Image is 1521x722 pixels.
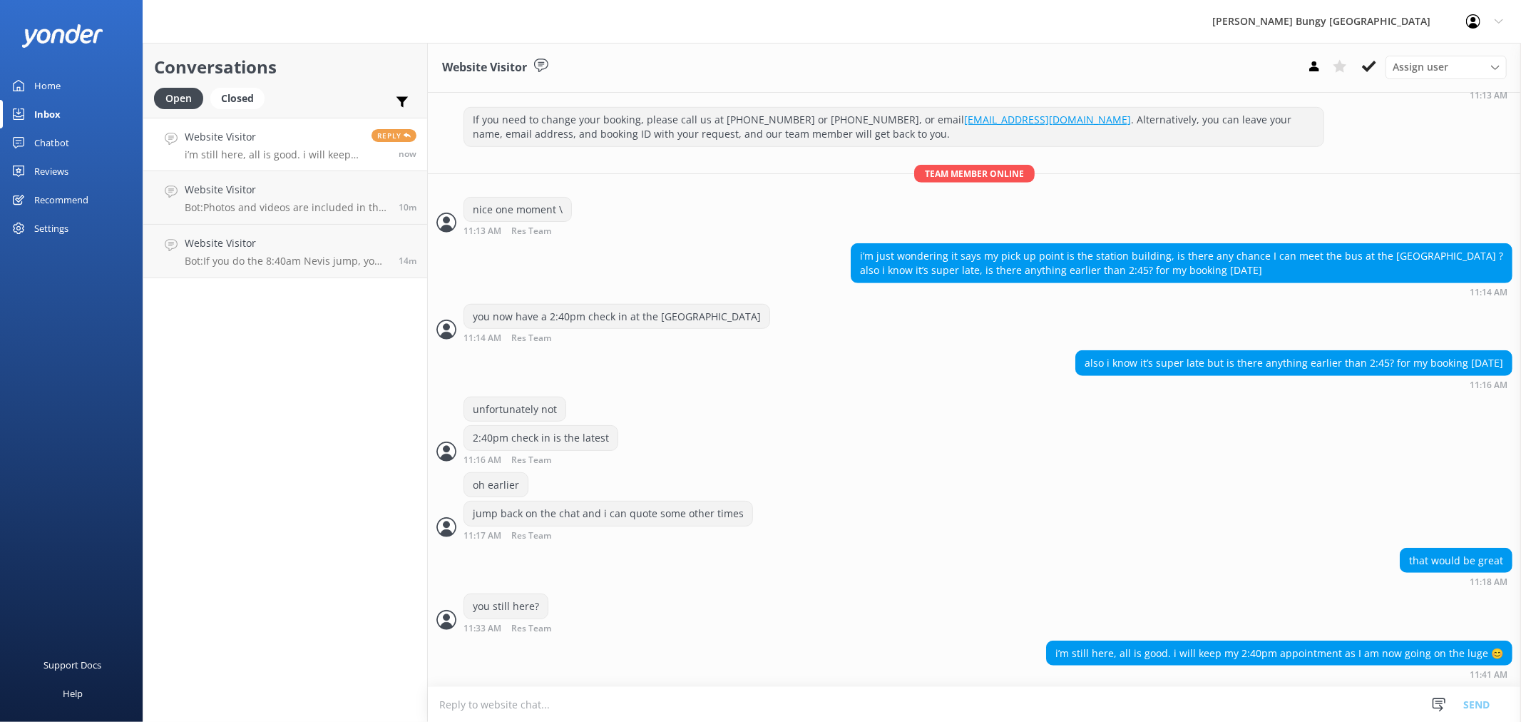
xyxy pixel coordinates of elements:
[143,118,427,171] a: Website Visitori’m still here, all is good. i will keep my 2:40pm appointment as I am now going o...
[399,201,416,213] span: Aug 25 2025 11:31am (UTC +12:00) Pacific/Auckland
[464,227,501,236] strong: 11:13 AM
[185,182,388,198] h4: Website Visitor
[154,54,416,81] h2: Conversations
[185,255,388,268] p: Bot: If you do the 8:40am Nevis jump, you should finish around 12:40pm, as the Nevis activities t...
[1386,56,1507,78] div: Assign User
[442,59,527,77] h3: Website Visitor
[34,128,69,157] div: Chatbot
[914,165,1035,183] span: Team member online
[1470,91,1507,100] strong: 11:13 AM
[154,88,203,109] div: Open
[34,157,68,185] div: Reviews
[1371,90,1512,100] div: Aug 25 2025 11:13am (UTC +12:00) Pacific/Auckland
[464,397,565,422] div: unfortunately not
[143,171,427,225] a: Website VisitorBot:Photos and videos are included in the price of all our activities, except for ...
[399,148,416,160] span: Aug 25 2025 11:41am (UTC +12:00) Pacific/Auckland
[34,100,61,128] div: Inbox
[464,332,770,343] div: Aug 25 2025 11:14am (UTC +12:00) Pacific/Auckland
[464,305,769,329] div: you now have a 2:40pm check in at the [GEOGRAPHIC_DATA]
[464,225,598,236] div: Aug 25 2025 11:13am (UTC +12:00) Pacific/Auckland
[154,90,210,106] a: Open
[511,532,551,541] span: Res Team
[44,651,102,679] div: Support Docs
[1075,380,1512,390] div: Aug 25 2025 11:16am (UTC +12:00) Pacific/Auckland
[1470,671,1507,679] strong: 11:41 AM
[185,129,361,145] h4: Website Visitor
[372,129,416,142] span: Reply
[464,454,618,465] div: Aug 25 2025 11:16am (UTC +12:00) Pacific/Auckland
[1400,576,1512,586] div: Aug 25 2025 11:18am (UTC +12:00) Pacific/Auckland
[143,225,427,278] a: Website VisitorBot:If you do the 8:40am Nevis jump, you should finish around 12:40pm, as the Nevi...
[464,623,598,634] div: Aug 25 2025 11:33am (UTC +12:00) Pacific/Auckland
[464,198,571,222] div: nice one moment \
[464,594,548,619] div: you still here?
[464,426,618,450] div: 2:40pm check in is the latest
[1046,669,1512,679] div: Aug 25 2025 11:41am (UTC +12:00) Pacific/Auckland
[1470,288,1507,297] strong: 11:14 AM
[1076,351,1512,375] div: also i know it’s super late but is there anything earlier than 2:45? for my booking [DATE]
[21,24,103,48] img: yonder-white-logo.png
[185,235,388,251] h4: Website Visitor
[34,185,88,214] div: Recommend
[464,502,752,526] div: jump back on the chat and i can quote some other times
[464,532,501,541] strong: 11:17 AM
[34,214,68,243] div: Settings
[464,624,501,634] strong: 11:33 AM
[464,456,501,465] strong: 11:16 AM
[399,255,416,267] span: Aug 25 2025 11:27am (UTC +12:00) Pacific/Auckland
[511,624,551,634] span: Res Team
[34,71,61,100] div: Home
[511,227,551,236] span: Res Team
[464,530,753,541] div: Aug 25 2025 11:17am (UTC +12:00) Pacific/Auckland
[1470,578,1507,586] strong: 11:18 AM
[185,148,361,161] p: i’m still here, all is good. i will keep my 2:40pm appointment as I am now going on the luge 😊
[1400,549,1512,573] div: that would be great
[511,334,551,343] span: Res Team
[464,108,1323,146] div: If you need to change your booking, please call us at [PHONE_NUMBER] or [PHONE_NUMBER], or email ...
[210,90,272,106] a: Closed
[63,679,83,708] div: Help
[1470,381,1507,390] strong: 11:16 AM
[1393,59,1448,75] span: Assign user
[464,334,501,343] strong: 11:14 AM
[210,88,265,109] div: Closed
[185,201,388,214] p: Bot: Photos and videos are included in the price of all our activities, except for the zipride, w...
[1047,641,1512,666] div: i’m still here, all is good. i will keep my 2:40pm appointment as I am now going on the luge 😊
[851,244,1512,282] div: i’m just wondering it says my pick up point is the station building, is there any chance I can me...
[511,456,551,465] span: Res Team
[851,287,1512,297] div: Aug 25 2025 11:14am (UTC +12:00) Pacific/Auckland
[464,473,528,497] div: oh earlier
[964,113,1131,126] a: [EMAIL_ADDRESS][DOMAIN_NAME]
